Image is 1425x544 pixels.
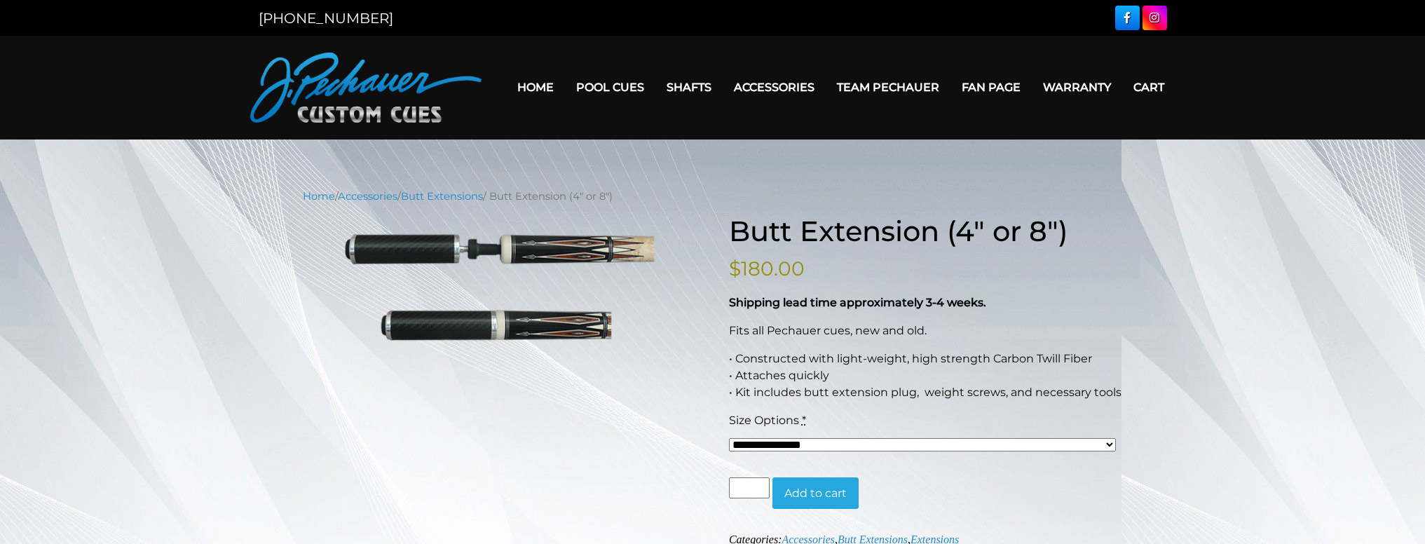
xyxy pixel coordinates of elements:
a: Cart [1122,69,1175,105]
a: Home [506,69,565,105]
p: Fits all Pechauer cues, new and old. [729,322,1123,339]
span: $ [729,257,741,280]
abbr: required [802,414,806,427]
a: Fan Page [950,69,1032,105]
a: Pool Cues [565,69,655,105]
p: • Constructed with light-weight, high strength Carbon Twill Fiber • Attaches quickly • Kit includ... [729,351,1123,401]
a: Team Pechauer [826,69,950,105]
nav: Breadcrumb [303,189,1123,204]
button: Add to cart [772,477,859,510]
span: Size Options [729,414,799,427]
a: [PHONE_NUMBER] [259,10,393,27]
img: Pechauer Custom Cues [250,53,482,123]
a: Home [303,190,335,203]
strong: Shipping lead time approximately 3-4 weeks. [729,296,986,309]
a: Butt Extensions [401,190,483,203]
a: Accessories [338,190,397,203]
h1: Butt Extension (4″ or 8″) [729,215,1123,248]
input: Product quantity [729,477,770,498]
a: Shafts [655,69,723,105]
a: Accessories [723,69,826,105]
bdi: 180.00 [729,257,805,280]
img: 822-Butt-Extension4.png [303,232,697,341]
a: Warranty [1032,69,1122,105]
